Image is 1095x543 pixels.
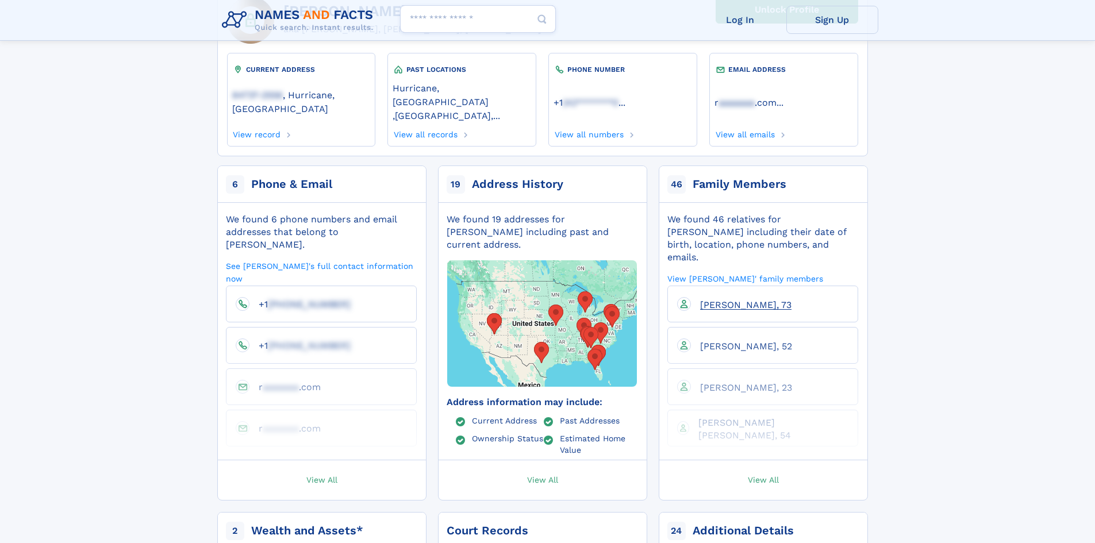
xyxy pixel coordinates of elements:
span: aaaaaaa [719,97,755,108]
a: [PERSON_NAME], 52 [691,340,792,351]
span: 19 [447,175,465,194]
a: Past Addresses [560,415,620,425]
a: raaaaaaa.com [714,96,777,108]
img: Logo Names and Facts [217,5,383,36]
a: ... [554,97,691,108]
div: Address History [472,176,563,192]
a: 84737-2556, Hurricane, [GEOGRAPHIC_DATA] [232,88,370,114]
a: Ownership Status [472,433,543,442]
a: raaaaaaa.com [249,381,321,392]
span: [PERSON_NAME] [PERSON_NAME], 54 [698,417,791,441]
a: View All [433,460,652,500]
div: Wealth and Assets* [251,523,363,539]
a: +1[PHONE_NUMBER] [249,340,351,351]
div: Additional Details [693,523,794,539]
a: Hurricane, [GEOGRAPHIC_DATA] [393,82,531,107]
a: +1[PHONE_NUMBER] [249,298,351,309]
div: Court Records [447,523,528,539]
div: , [393,75,531,126]
span: [PERSON_NAME], 73 [700,299,792,310]
span: View All [748,474,779,484]
span: View All [306,474,337,484]
span: aaaaaaa [263,423,299,434]
input: search input [400,5,556,33]
span: [PERSON_NAME], 52 [700,341,792,352]
div: PAST LOCATIONS [393,64,531,75]
a: raaaaaaa.com [249,422,321,433]
div: EMAIL ADDRESS [714,64,852,75]
span: [PHONE_NUMBER] [268,340,351,351]
a: Log In [694,6,786,34]
span: aaaaaaa [263,382,299,392]
a: View all emails [714,126,775,139]
div: Address information may include: [447,396,637,409]
div: Phone & Email [251,176,332,192]
a: [PERSON_NAME] [PERSON_NAME], 54 [689,417,848,440]
span: 6 [226,175,244,194]
span: 84737-2556 [232,90,283,101]
a: View All [654,460,873,500]
a: View all records [393,126,458,139]
a: [PERSON_NAME], 23 [691,382,792,392]
div: We found 6 phone numbers and email addresses that belong to [PERSON_NAME]. [226,213,417,251]
span: View All [527,474,558,484]
div: We found 46 relatives for [PERSON_NAME] including their date of birth, location, phone numbers, a... [667,213,858,264]
button: Search Button [528,5,556,33]
div: Family Members [693,176,786,192]
a: View all numbers [554,126,624,139]
span: 24 [667,522,686,540]
span: 2 [226,522,244,540]
div: CURRENT ADDRESS [232,64,370,75]
a: Current Address [472,415,537,425]
a: View [PERSON_NAME]' family members [667,273,823,284]
a: View record [232,126,281,139]
span: [PERSON_NAME], 23 [700,382,792,393]
span: 46 [667,175,686,194]
a: See [PERSON_NAME]'s full contact information now [226,260,417,284]
a: [GEOGRAPHIC_DATA],... [395,109,500,121]
div: We found 19 addresses for [PERSON_NAME] including past and current address. [447,213,637,251]
span: [PHONE_NUMBER] [268,299,351,310]
a: [PERSON_NAME], 73 [691,299,792,310]
div: PHONE NUMBER [554,64,691,75]
a: Sign Up [786,6,878,34]
a: View All [212,460,432,500]
a: Estimated Home Value [560,433,637,454]
img: Map with markers on addresses Richard Cutts [370,180,714,467]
